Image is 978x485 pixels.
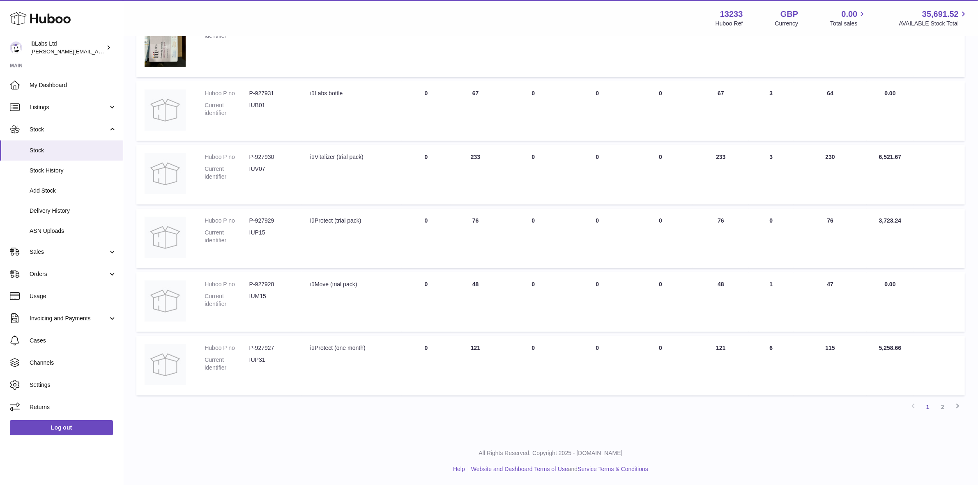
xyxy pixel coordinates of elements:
[402,272,451,332] td: 0
[30,40,104,55] div: iüLabs Ltd
[749,145,794,205] td: 3
[249,90,294,97] dd: P-927931
[749,336,794,395] td: 6
[693,209,749,268] td: 76
[693,81,749,141] td: 67
[205,90,249,97] dt: Huboo P no
[310,280,393,288] div: iüMove (trial pack)
[205,356,249,372] dt: Current identifier
[402,145,451,205] td: 0
[659,281,662,287] span: 0
[500,272,567,332] td: 0
[249,217,294,225] dd: P-927929
[749,81,794,141] td: 3
[659,90,662,97] span: 0
[402,4,451,77] td: 0
[500,336,567,395] td: 0
[310,90,393,97] div: iüLabs bottle
[659,154,662,160] span: 0
[884,90,895,97] span: 0.00
[310,153,393,161] div: iüVitalizer (trial pack)
[453,466,465,472] a: Help
[249,229,294,244] dd: IUP15
[500,81,567,141] td: 0
[500,209,567,268] td: 0
[794,81,867,141] td: 64
[794,4,867,77] td: 99
[30,103,108,111] span: Listings
[566,209,628,268] td: 0
[749,4,794,77] td: 0
[794,145,867,205] td: 230
[205,292,249,308] dt: Current identifier
[249,292,294,308] dd: IUM15
[830,9,867,28] a: 0.00 Total sales
[30,337,117,345] span: Cases
[130,449,971,457] p: All Rights Reserved. Copyright 2025 - [DOMAIN_NAME]
[30,227,117,235] span: ASN Uploads
[566,81,628,141] td: 0
[249,153,294,161] dd: P-927930
[659,345,662,351] span: 0
[205,280,249,288] dt: Huboo P no
[749,272,794,332] td: 1
[830,20,867,28] span: Total sales
[566,145,628,205] td: 0
[249,165,294,181] dd: IUV07
[205,165,249,181] dt: Current identifier
[205,153,249,161] dt: Huboo P no
[879,154,902,160] span: 6,521.67
[471,466,568,472] a: Website and Dashboard Terms of Use
[659,217,662,224] span: 0
[451,4,500,77] td: 99
[935,400,950,414] a: 2
[249,344,294,352] dd: P-927927
[566,4,628,77] td: 0
[145,344,186,385] img: product image
[30,270,108,278] span: Orders
[794,336,867,395] td: 115
[249,101,294,117] dd: IUB01
[30,359,117,367] span: Channels
[310,344,393,352] div: iüProtect (one month)
[578,466,648,472] a: Service Terms & Conditions
[10,420,113,435] a: Log out
[879,345,902,351] span: 5,258.66
[10,41,22,54] img: annunziata@iulabs.co
[500,4,567,77] td: 0
[249,356,294,372] dd: IUP31
[205,344,249,352] dt: Huboo P no
[145,90,186,131] img: product image
[780,9,798,20] strong: GBP
[842,9,858,20] span: 0.00
[402,81,451,141] td: 0
[720,9,743,20] strong: 13233
[145,153,186,194] img: product image
[30,292,117,300] span: Usage
[566,336,628,395] td: 0
[145,217,186,258] img: product image
[30,207,117,215] span: Delivery History
[205,101,249,117] dt: Current identifier
[716,20,743,28] div: Huboo Ref
[451,209,500,268] td: 76
[468,465,648,473] li: and
[402,336,451,395] td: 0
[30,381,117,389] span: Settings
[879,217,902,224] span: 3,723.24
[30,248,108,256] span: Sales
[30,315,108,322] span: Invoicing and Payments
[30,48,165,55] span: [PERSON_NAME][EMAIL_ADDRESS][DOMAIN_NAME]
[899,20,968,28] span: AVAILABLE Stock Total
[451,145,500,205] td: 233
[145,12,186,67] img: product image
[794,209,867,268] td: 76
[693,4,749,77] td: 99
[402,209,451,268] td: 0
[794,272,867,332] td: 47
[30,147,117,154] span: Stock
[884,281,895,287] span: 0.00
[30,187,117,195] span: Add Stock
[693,145,749,205] td: 233
[920,400,935,414] a: 1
